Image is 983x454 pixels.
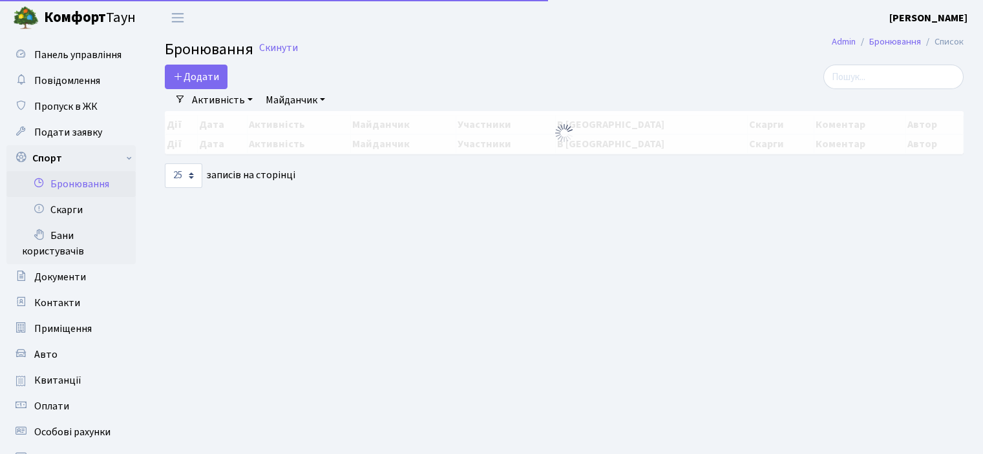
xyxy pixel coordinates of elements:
img: Обробка... [554,123,575,143]
img: logo.png [13,5,39,31]
button: Додати [165,65,227,89]
span: Панель управління [34,48,122,62]
input: Пошук... [823,65,964,89]
select: записів на сторінці [165,163,202,188]
nav: breadcrumb [812,28,983,56]
a: Бронювання [6,171,136,197]
a: Бани користувачів [6,223,136,264]
span: Таун [44,7,136,29]
a: [PERSON_NAME] [889,10,967,26]
a: Admin [832,35,856,48]
a: Пропуск в ЖК [6,94,136,119]
span: Подати заявку [34,125,102,139]
a: Скарги [6,197,136,223]
label: записів на сторінці [165,163,295,188]
a: Бронювання [869,35,921,48]
span: Особові рахунки [34,425,111,439]
li: Список [921,35,964,49]
a: Авто [6,342,136,367]
span: Приміщення [34,322,92,336]
span: Контакти [34,296,80,310]
a: Контакти [6,290,136,316]
span: Квитанції [34,373,81,387]
a: Приміщення [6,316,136,342]
a: Панель управління [6,42,136,68]
span: Пропуск в ЖК [34,99,98,114]
span: Авто [34,347,58,362]
b: Комфорт [44,7,106,28]
a: Квитанції [6,367,136,393]
span: Бронювання [165,38,253,61]
span: Документи [34,270,86,284]
a: Спорт [6,145,136,171]
b: [PERSON_NAME] [889,11,967,25]
a: Оплати [6,393,136,419]
button: Переключити навігацію [162,7,194,28]
a: Активність [187,89,258,111]
a: Подати заявку [6,119,136,145]
a: Повідомлення [6,68,136,94]
span: Повідомлення [34,74,100,88]
a: Скинути [259,42,298,54]
a: Документи [6,264,136,290]
span: Оплати [34,399,69,413]
a: Майданчик [260,89,330,111]
a: Особові рахунки [6,419,136,445]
